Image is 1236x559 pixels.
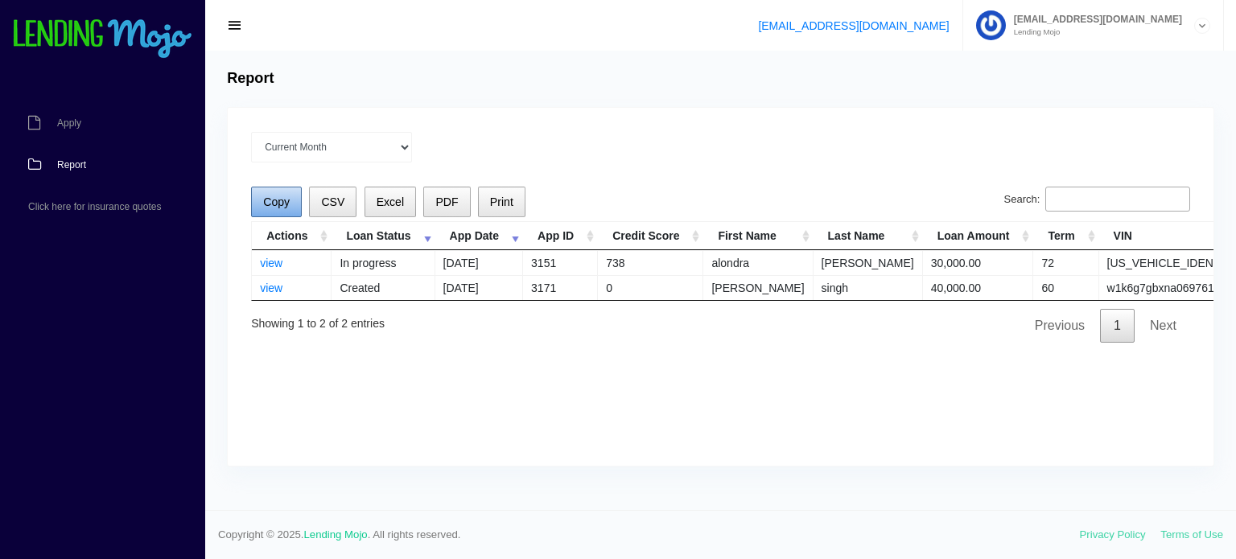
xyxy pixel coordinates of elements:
td: 30,000.00 [923,250,1034,275]
td: 72 [1033,250,1098,275]
a: Previous [1021,309,1098,343]
td: [DATE] [435,275,523,300]
span: Copy [263,195,290,208]
img: logo-small.png [12,19,193,60]
td: 3151 [523,250,598,275]
th: First Name: activate to sort column ascending [703,222,813,250]
span: [EMAIL_ADDRESS][DOMAIN_NAME] [1006,14,1182,24]
th: Loan Amount: activate to sort column ascending [923,222,1034,250]
span: CSV [321,195,344,208]
td: [PERSON_NAME] [703,275,813,300]
td: alondra [703,250,813,275]
td: singh [814,275,923,300]
a: view [260,257,282,269]
button: Copy [251,187,302,218]
span: Apply [57,118,81,128]
td: 738 [598,250,703,275]
td: 0 [598,275,703,300]
th: Term: activate to sort column ascending [1033,222,1098,250]
th: Last Name: activate to sort column ascending [814,222,923,250]
div: Showing 1 to 2 of 2 entries [251,306,385,332]
th: Loan Status: activate to sort column ascending [332,222,435,250]
button: Print [478,187,525,218]
label: Search: [1004,187,1190,212]
th: Credit Score: activate to sort column ascending [598,222,703,250]
button: CSV [309,187,356,218]
button: PDF [423,187,470,218]
a: Lending Mojo [304,528,368,541]
td: [DATE] [435,250,523,275]
span: Click here for insurance quotes [28,202,161,212]
button: Excel [365,187,417,218]
td: Created [332,275,435,300]
a: [EMAIL_ADDRESS][DOMAIN_NAME] [758,19,949,32]
td: 40,000.00 [923,275,1034,300]
a: view [260,282,282,294]
small: Lending Mojo [1006,28,1182,36]
h4: Report [227,70,274,88]
img: Profile image [976,10,1006,40]
a: Next [1136,309,1190,343]
td: 3171 [523,275,598,300]
th: App ID: activate to sort column ascending [523,222,598,250]
span: Report [57,160,86,170]
td: In progress [332,250,435,275]
td: 60 [1033,275,1098,300]
a: 1 [1100,309,1135,343]
span: Excel [377,195,404,208]
a: Privacy Policy [1080,528,1146,541]
span: PDF [435,195,458,208]
input: Search: [1045,187,1190,212]
span: Copyright © 2025. . All rights reserved. [218,527,1080,543]
span: Print [490,195,513,208]
a: Terms of Use [1160,528,1223,541]
th: App Date: activate to sort column ascending [435,222,523,250]
th: Actions: activate to sort column ascending [252,222,332,250]
td: [PERSON_NAME] [814,250,923,275]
